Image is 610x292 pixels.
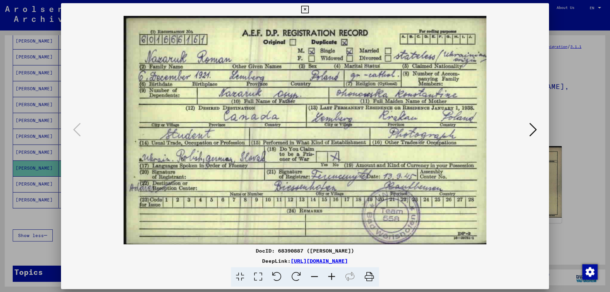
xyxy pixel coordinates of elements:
[291,258,348,264] a: [URL][DOMAIN_NAME]
[582,264,597,279] div: Change consent
[582,264,598,280] img: Change consent
[61,247,549,255] div: DocID: 68390887 ([PERSON_NAME])
[61,257,549,265] div: DeepLink:
[83,16,527,244] img: 001.jpg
